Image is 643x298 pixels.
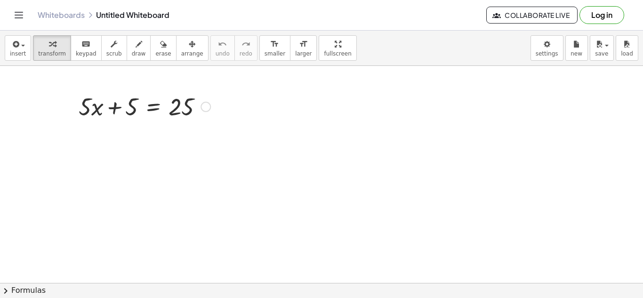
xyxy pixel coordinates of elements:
[571,50,582,57] span: new
[218,39,227,50] i: undo
[616,35,638,61] button: load
[290,35,317,61] button: format_sizelarger
[210,35,235,61] button: undoundo
[494,11,570,19] span: Collaborate Live
[270,39,279,50] i: format_size
[76,50,96,57] span: keypad
[240,50,252,57] span: redo
[127,35,151,61] button: draw
[319,35,356,61] button: fullscreen
[621,50,633,57] span: load
[81,39,90,50] i: keyboard
[590,35,614,61] button: save
[150,35,176,61] button: erase
[530,35,563,61] button: settings
[579,6,624,24] button: Log in
[176,35,209,61] button: arrange
[259,35,290,61] button: format_sizesmaller
[132,50,146,57] span: draw
[38,10,85,20] a: Whiteboards
[5,35,31,61] button: insert
[181,50,203,57] span: arrange
[595,50,608,57] span: save
[71,35,102,61] button: keyboardkeypad
[33,35,71,61] button: transform
[265,50,285,57] span: smaller
[101,35,127,61] button: scrub
[536,50,558,57] span: settings
[155,50,171,57] span: erase
[565,35,588,61] button: new
[299,39,308,50] i: format_size
[11,8,26,23] button: Toggle navigation
[106,50,122,57] span: scrub
[234,35,257,61] button: redoredo
[486,7,578,24] button: Collaborate Live
[295,50,312,57] span: larger
[324,50,351,57] span: fullscreen
[38,50,66,57] span: transform
[241,39,250,50] i: redo
[10,50,26,57] span: insert
[216,50,230,57] span: undo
